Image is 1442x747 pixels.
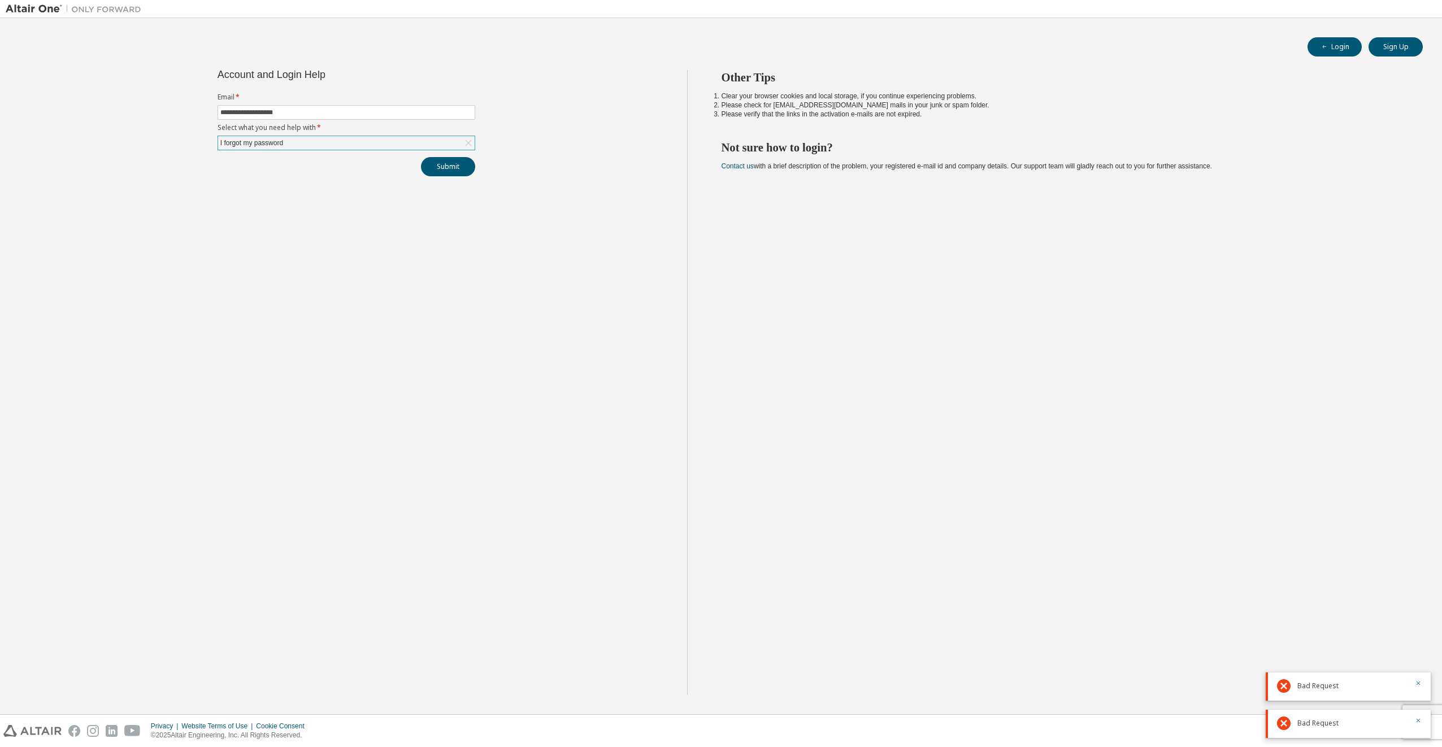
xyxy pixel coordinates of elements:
[218,70,424,79] div: Account and Login Help
[151,731,311,740] p: © 2025 Altair Engineering, Inc. All Rights Reserved.
[218,123,475,132] label: Select what you need help with
[124,725,141,737] img: youtube.svg
[722,140,1403,155] h2: Not sure how to login?
[218,136,475,150] div: I forgot my password
[87,725,99,737] img: instagram.svg
[3,725,62,737] img: altair_logo.svg
[256,722,311,731] div: Cookie Consent
[722,162,754,170] a: Contact us
[6,3,147,15] img: Altair One
[181,722,256,731] div: Website Terms of Use
[722,162,1212,170] span: with a brief description of the problem, your registered e-mail id and company details. Our suppo...
[421,157,475,176] button: Submit
[219,137,285,149] div: I forgot my password
[722,92,1403,101] li: Clear your browser cookies and local storage, if you continue experiencing problems.
[722,101,1403,110] li: Please check for [EMAIL_ADDRESS][DOMAIN_NAME] mails in your junk or spam folder.
[1297,681,1339,690] span: Bad Request
[68,725,80,737] img: facebook.svg
[722,70,1403,85] h2: Other Tips
[1369,37,1423,57] button: Sign Up
[106,725,118,737] img: linkedin.svg
[1297,719,1339,728] span: Bad Request
[1308,37,1362,57] button: Login
[151,722,181,731] div: Privacy
[722,110,1403,119] li: Please verify that the links in the activation e-mails are not expired.
[218,93,475,102] label: Email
